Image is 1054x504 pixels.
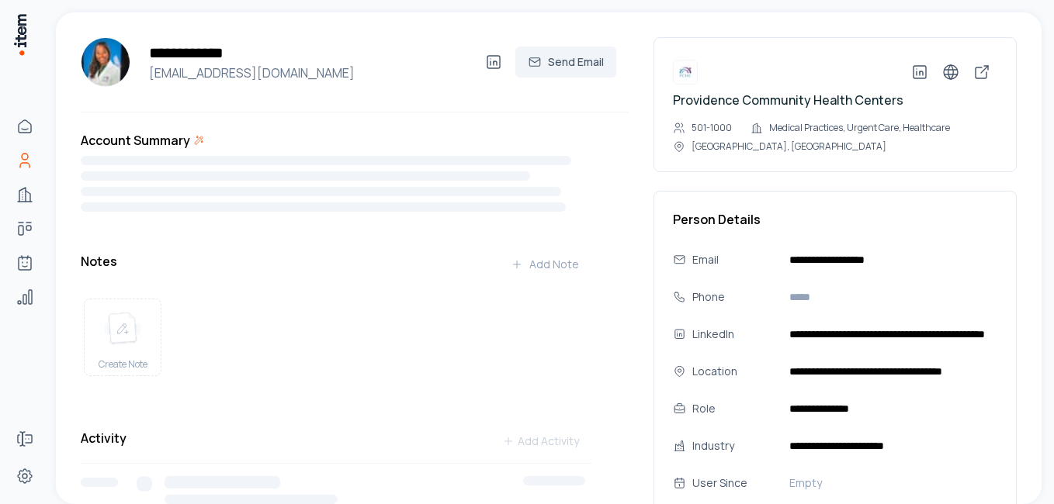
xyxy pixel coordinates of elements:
[692,326,777,343] div: LinkedIn
[9,461,40,492] a: Settings
[692,400,777,417] div: Role
[9,247,40,278] a: Agents
[692,140,886,153] p: [GEOGRAPHIC_DATA], [GEOGRAPHIC_DATA]
[84,299,161,376] button: create noteCreate Note
[9,213,40,244] a: Deals
[783,471,997,495] button: Empty
[789,475,822,491] span: Empty
[769,122,950,134] p: Medical Practices, Urgent Care, Healthcare
[515,47,616,78] button: Send Email
[692,288,777,306] div: Phone
[692,122,732,134] p: 501-1000
[81,429,127,447] h3: Activity
[673,210,997,229] h3: Person Details
[692,363,777,380] div: Location
[81,252,117,271] h3: Notes
[9,423,40,454] a: Forms
[511,257,579,272] div: Add Note
[12,12,28,57] img: Item Brain Logo
[692,437,777,454] div: Industry
[9,145,40,176] a: People
[673,60,698,85] img: Providence Community Health Centers
[81,131,190,150] h3: Account Summary
[498,249,591,280] button: Add Note
[99,358,147,371] span: Create Note
[81,37,130,87] img: Nelsy Robles
[9,111,40,142] a: Home
[143,64,478,82] h4: [EMAIL_ADDRESS][DOMAIN_NAME]
[692,475,777,492] div: User Since
[104,312,141,346] img: create note
[673,91,903,109] a: Providence Community Health Centers
[9,281,40,312] a: Analytics
[9,179,40,210] a: Companies
[692,251,777,268] div: Email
